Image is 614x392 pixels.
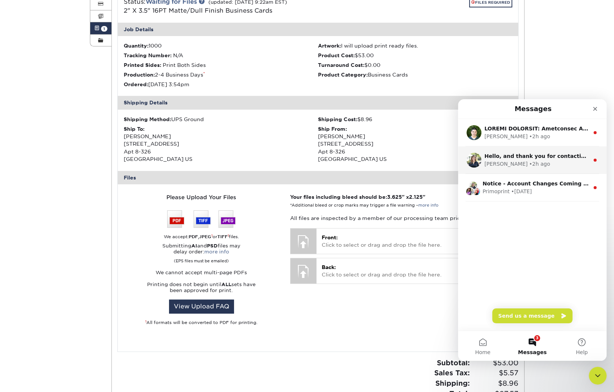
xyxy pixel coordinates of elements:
a: 2" X 3.5" 16PT Matte/Dull Finish Business Cards [124,7,272,14]
span: $5.57 [472,368,519,378]
span: 3.625 [387,194,402,200]
strong: Ship To: [124,126,144,132]
a: View Upload FAQ [169,299,234,314]
a: more info [204,249,229,255]
div: $8.96 [318,116,512,123]
strong: Artwork: [318,43,341,49]
strong: Subtotal: [437,359,470,367]
div: We accept: , or files. [124,234,279,240]
small: (EPS files must be emailed) [174,255,229,264]
sup: 1 [211,234,212,237]
div: [PERSON_NAME] [STREET_ADDRESS] Apt 8-326 [GEOGRAPHIC_DATA] US [318,125,512,163]
strong: Ship From: [318,126,347,132]
strong: PSD [207,243,218,249]
strong: Turnaround Cost: [318,62,364,68]
div: Job Details [118,23,518,36]
li: 1000 [124,42,318,49]
li: $53.00 [318,52,512,59]
strong: TIFF [217,234,228,239]
span: Back: [322,264,336,270]
div: All formats will be converted to PDF for printing. [124,320,279,326]
span: Print Both Sides [163,62,206,68]
iframe: Intercom live chat [589,367,607,385]
p: Click to select or drag and drop the file here. [322,234,506,249]
strong: Shipping Method: [124,116,171,122]
strong: Product Cost: [318,52,355,58]
strong: Your files including bleed should be: " x " [290,194,425,200]
div: Shipping Details [118,96,518,109]
strong: Sales Tax: [434,369,470,377]
strong: ALL [221,282,231,287]
span: N/A [173,52,183,58]
strong: PDF [189,234,198,239]
p: Printing does not begin until sets have been approved for print. [124,282,279,294]
span: 1 [101,26,107,32]
div: Please Upload Your Files [124,193,279,201]
strong: Production: [124,72,155,78]
sup: 1 [145,320,146,323]
strong: Ordered: [124,81,148,87]
strong: Printed Sides: [124,62,161,68]
p: All files are inspected by a member of our processing team prior to production. [290,214,512,222]
div: UPS Ground [124,116,318,123]
div: [PERSON_NAME] [STREET_ADDRESS] Apt 8-326 [GEOGRAPHIC_DATA] US [124,125,318,163]
strong: AI [191,243,197,249]
a: 1 [90,22,112,34]
a: more info [418,203,438,208]
span: 2.125 [409,194,423,200]
p: Submitting and files may delay order: [124,243,279,264]
span: $8.96 [472,378,519,389]
strong: Shipping: [435,379,470,387]
small: *Additional bleed or crop marks may trigger a file warning – [290,203,438,208]
strong: Shipping Cost: [318,116,357,122]
strong: Tracking Number: [124,52,172,58]
div: Files [118,171,518,184]
li: [DATE] 3:54pm [124,81,318,88]
strong: Product Category: [318,72,368,78]
li: I will upload print ready files. [318,42,512,49]
img: We accept: PSD, TIFF, or JPEG (JPG) [167,210,235,228]
li: $0.00 [318,61,512,69]
strong: JPEG [199,234,211,239]
p: We cannot accept multi-page PDFs [124,270,279,276]
span: Front: [322,234,338,240]
li: 2-4 Business Days [124,71,318,78]
strong: Quantity: [124,43,149,49]
li: Business Cards [318,71,512,78]
p: Click to select or drag and drop the file here. [322,263,506,279]
span: $53.00 [472,358,519,368]
iframe: Intercom live chat [458,99,607,361]
sup: 1 [228,234,229,237]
